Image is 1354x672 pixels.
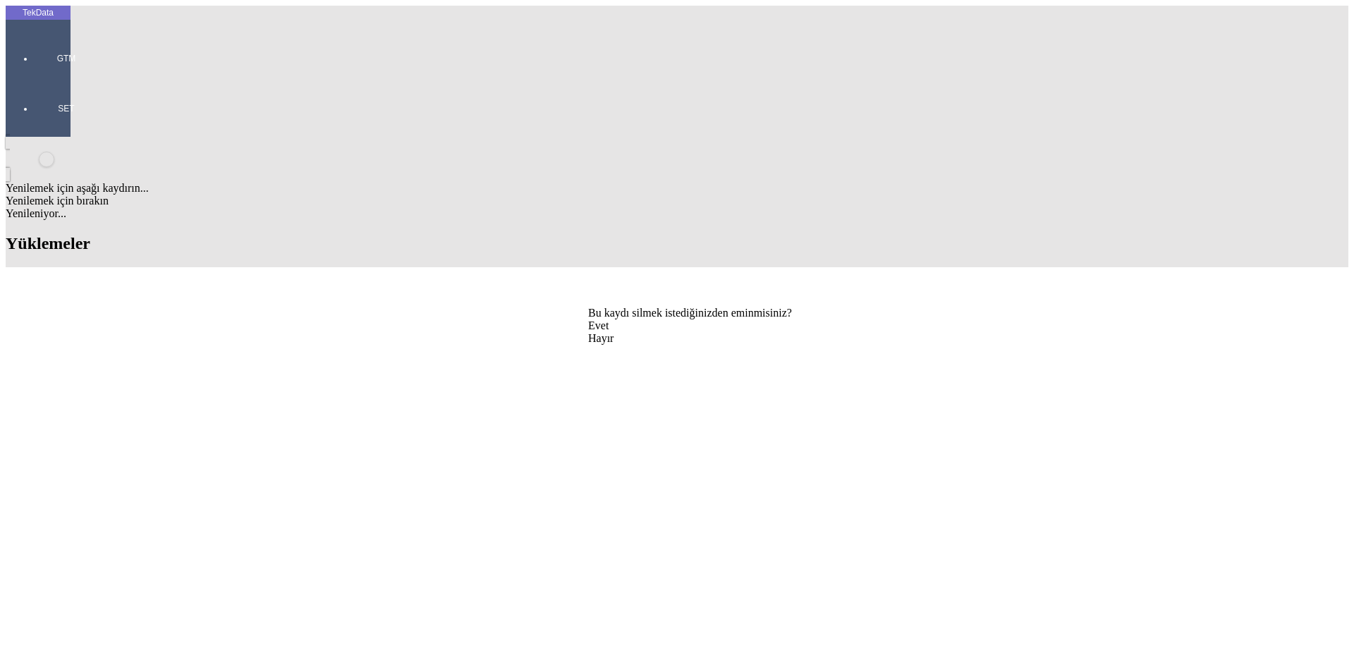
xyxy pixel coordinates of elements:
[588,319,792,332] div: Evet
[588,307,792,319] div: Bu kaydı silmek istediğinizden eminmisiniz?
[45,103,87,114] span: SET
[588,319,609,331] span: Evet
[588,332,792,345] div: Hayır
[6,195,1348,207] div: Yenilemek için bırakın
[6,207,1348,220] div: Yenileniyor...
[45,53,87,64] span: GTM
[6,182,1348,195] div: Yenilemek için aşağı kaydırın...
[588,332,614,344] span: Hayır
[6,234,1348,253] h2: Yüklemeler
